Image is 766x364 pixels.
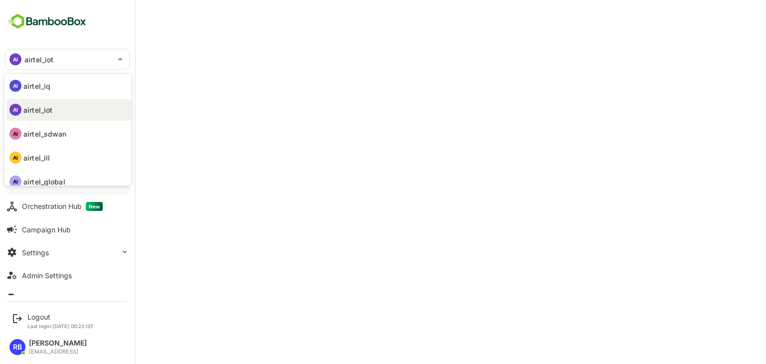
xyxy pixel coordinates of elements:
p: airtel_global [23,177,65,187]
p: airtel_sdwan [23,129,67,139]
div: AI [9,152,21,164]
p: airtel_ill [23,153,50,163]
div: AI [9,128,21,140]
p: airtel_iot [23,105,52,115]
div: AI [9,80,21,92]
div: AI [9,176,21,187]
p: airtel_iq [23,81,50,91]
div: AI [9,104,21,116]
